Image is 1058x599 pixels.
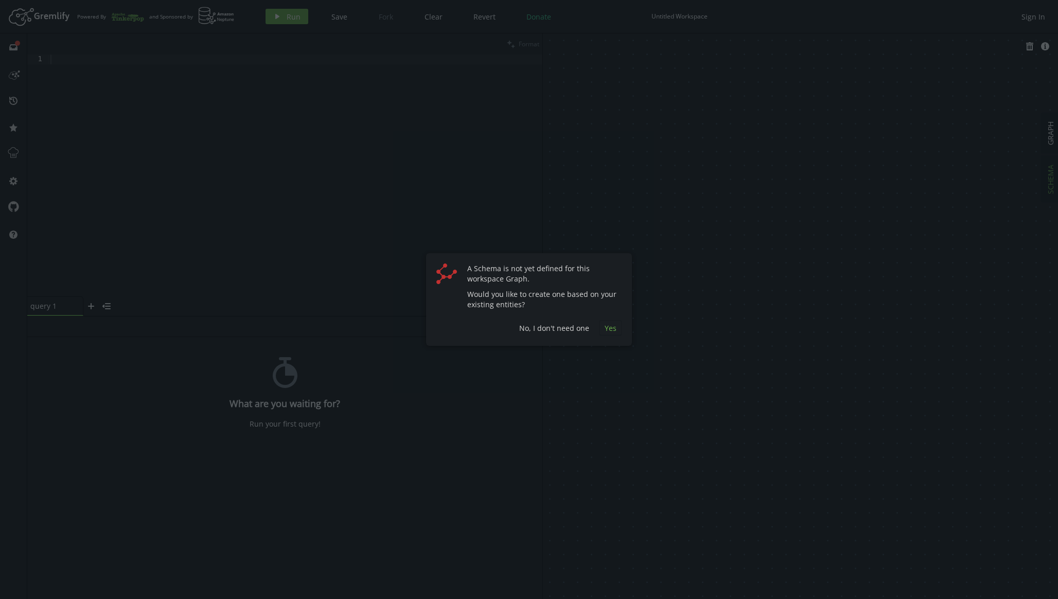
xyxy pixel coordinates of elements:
[514,320,594,336] button: No, I don't need one
[605,323,616,333] span: Yes
[467,263,622,284] p: A Schema is not yet defined for this workspace Graph.
[467,289,622,310] p: Would you like to create one based on your existing entities?
[599,320,622,336] button: Yes
[519,323,589,333] span: No, I don't need one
